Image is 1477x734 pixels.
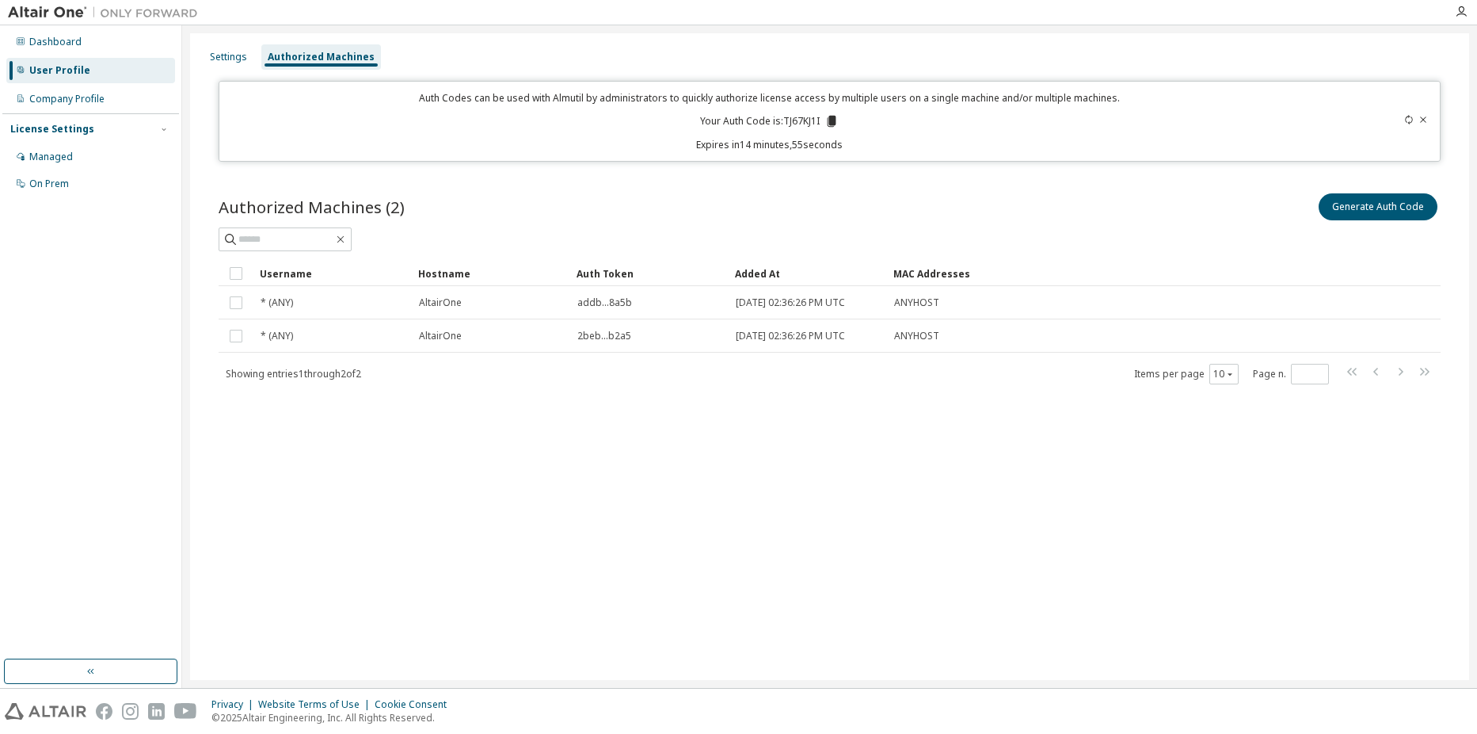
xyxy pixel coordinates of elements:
span: addb...8a5b [577,296,632,309]
div: Website Terms of Use [258,698,375,711]
p: Auth Codes can be used with Almutil by administrators to quickly authorize license access by mult... [229,91,1311,105]
span: Showing entries 1 through 2 of 2 [226,367,361,380]
div: Username [260,261,405,286]
div: Cookie Consent [375,698,456,711]
p: © 2025 Altair Engineering, Inc. All Rights Reserved. [211,711,456,724]
div: MAC Addresses [893,261,1274,286]
p: Expires in 14 minutes, 55 seconds [229,138,1311,151]
span: Items per page [1134,364,1239,384]
div: Company Profile [29,93,105,105]
div: Dashboard [29,36,82,48]
div: Hostname [418,261,564,286]
div: License Settings [10,123,94,136]
span: Page n. [1253,364,1329,384]
span: * (ANY) [261,330,293,342]
button: 10 [1213,368,1235,380]
img: altair_logo.svg [5,703,86,720]
img: Altair One [8,5,206,21]
div: User Profile [29,64,90,77]
div: On Prem [29,178,69,190]
div: Auth Token [577,261,722,286]
span: [DATE] 02:36:26 PM UTC [736,296,845,309]
div: Settings [210,51,247,63]
button: Generate Auth Code [1319,193,1437,220]
img: youtube.svg [174,703,197,720]
div: Added At [735,261,881,286]
span: ANYHOST [894,296,939,309]
img: facebook.svg [96,703,112,720]
span: AltairOne [419,296,462,309]
div: Privacy [211,698,258,711]
img: linkedin.svg [148,703,165,720]
span: Authorized Machines (2) [219,196,405,218]
span: 2beb...b2a5 [577,330,631,342]
img: instagram.svg [122,703,139,720]
span: ANYHOST [894,330,939,342]
div: Authorized Machines [268,51,375,63]
span: AltairOne [419,330,462,342]
div: Managed [29,151,73,163]
span: [DATE] 02:36:26 PM UTC [736,330,845,342]
span: * (ANY) [261,296,293,309]
p: Your Auth Code is: TJ67KJ1I [700,114,839,128]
